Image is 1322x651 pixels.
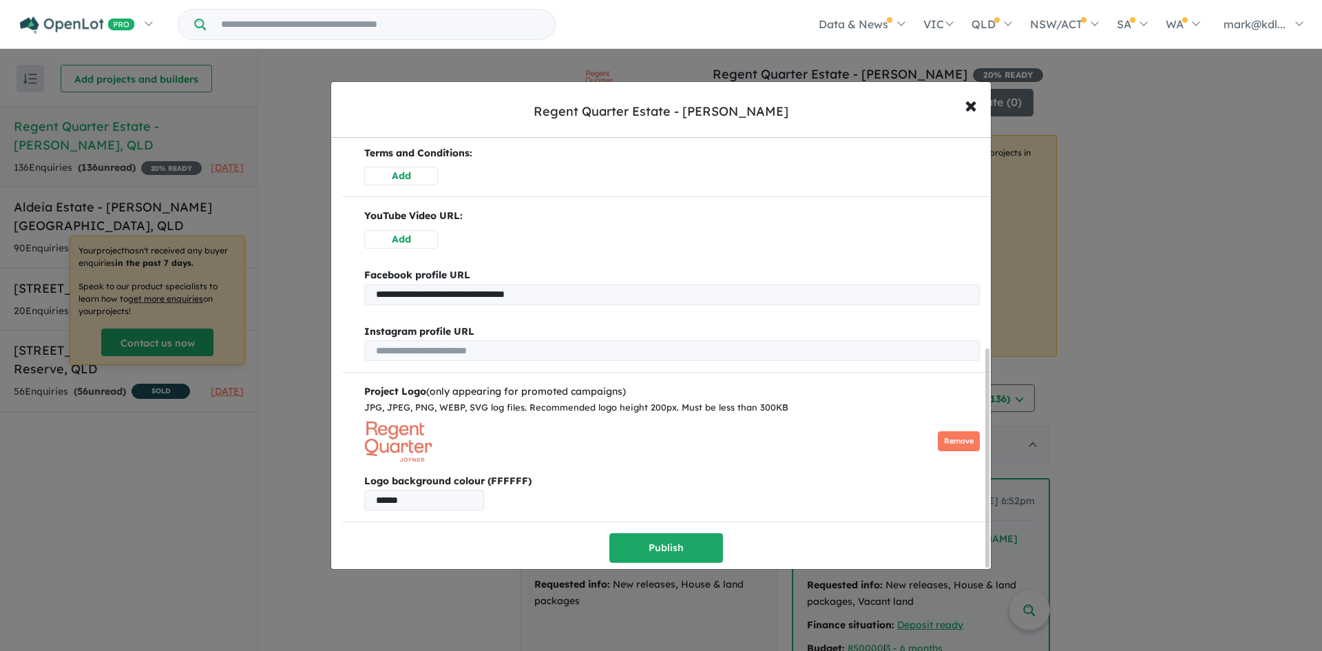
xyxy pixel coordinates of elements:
[209,10,552,39] input: Try estate name, suburb, builder or developer
[609,533,723,563] button: Publish
[364,167,438,185] button: Add
[364,208,980,225] p: YouTube Video URL:
[364,385,426,397] b: Project Logo
[364,421,432,462] img: Regent%20Quarter%20Estate%20-%20Joyner___1698126506.png
[364,269,470,281] b: Facebook profile URL
[965,90,977,119] span: ×
[364,400,980,415] div: JPG, JPEG, PNG, WEBP, SVG log files. Recommended logo height 200px. Must be less than 300KB
[364,145,980,162] p: Terms and Conditions:
[364,473,980,490] b: Logo background colour (FFFFFF)
[534,103,788,121] div: Regent Quarter Estate - [PERSON_NAME]
[20,17,135,34] img: Openlot PRO Logo White
[364,230,438,249] button: Add
[364,384,980,400] div: (only appearing for promoted campaigns)
[364,325,474,338] b: Instagram profile URL
[938,431,980,451] button: Remove
[1224,17,1286,31] span: mark@kdl...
